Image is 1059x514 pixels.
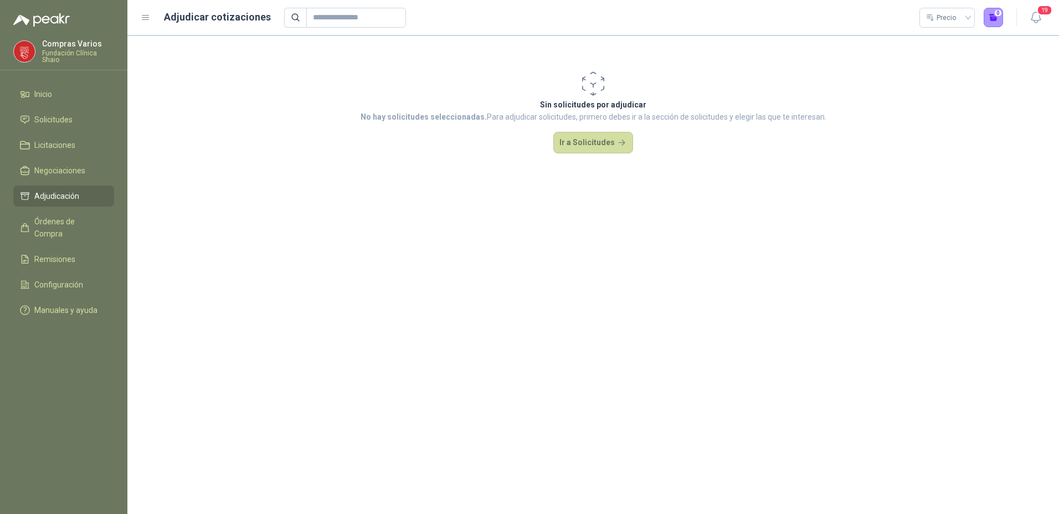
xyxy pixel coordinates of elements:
[13,109,114,130] a: Solicitudes
[13,84,114,105] a: Inicio
[13,211,114,244] a: Órdenes de Compra
[164,9,271,25] h1: Adjudicar cotizaciones
[1026,8,1046,28] button: 19
[13,300,114,321] a: Manuales y ayuda
[34,253,75,265] span: Remisiones
[1037,5,1052,16] span: 19
[13,135,114,156] a: Licitaciones
[361,112,487,121] strong: No hay solicitudes seleccionadas.
[984,8,1004,28] button: 0
[42,40,114,48] p: Compras Varios
[42,50,114,63] p: Fundación Clínica Shaio
[361,99,826,111] p: Sin solicitudes por adjudicar
[14,41,35,62] img: Company Logo
[34,190,79,202] span: Adjudicación
[34,215,104,240] span: Órdenes de Compra
[13,186,114,207] a: Adjudicación
[34,304,97,316] span: Manuales y ayuda
[13,274,114,295] a: Configuración
[34,165,85,177] span: Negociaciones
[926,9,958,26] div: Precio
[34,139,75,151] span: Licitaciones
[13,13,70,27] img: Logo peakr
[34,88,52,100] span: Inicio
[13,160,114,181] a: Negociaciones
[553,132,633,154] button: Ir a Solicitudes
[34,114,73,126] span: Solicitudes
[34,279,83,291] span: Configuración
[361,111,826,123] p: Para adjudicar solicitudes, primero debes ir a la sección de solicitudes y elegir las que te inte...
[13,249,114,270] a: Remisiones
